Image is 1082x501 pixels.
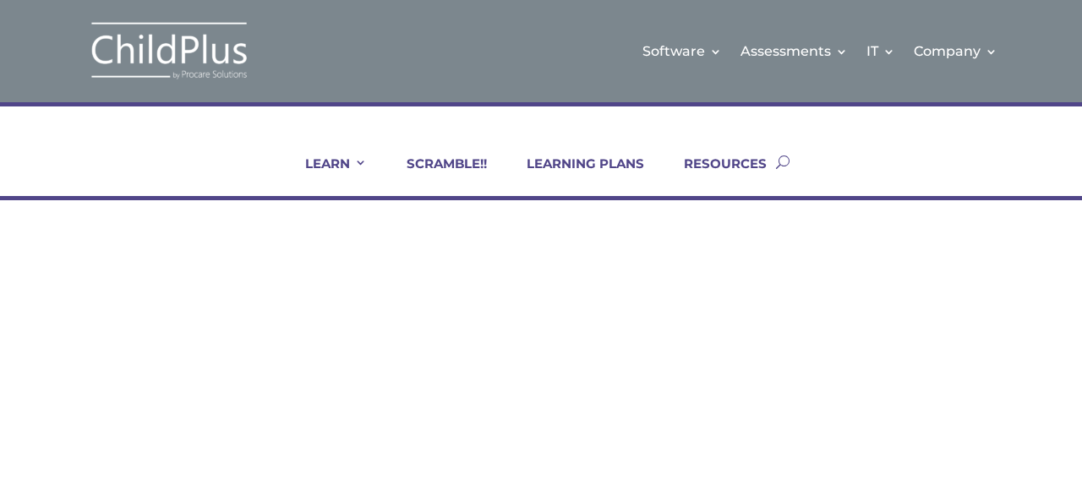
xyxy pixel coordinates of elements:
a: RESOURCES [663,155,767,196]
a: Software [642,17,722,85]
a: Assessments [740,17,848,85]
a: LEARNING PLANS [505,155,644,196]
a: LEARN [284,155,367,196]
a: Company [914,17,997,85]
a: IT [866,17,895,85]
a: SCRAMBLE!! [385,155,487,196]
